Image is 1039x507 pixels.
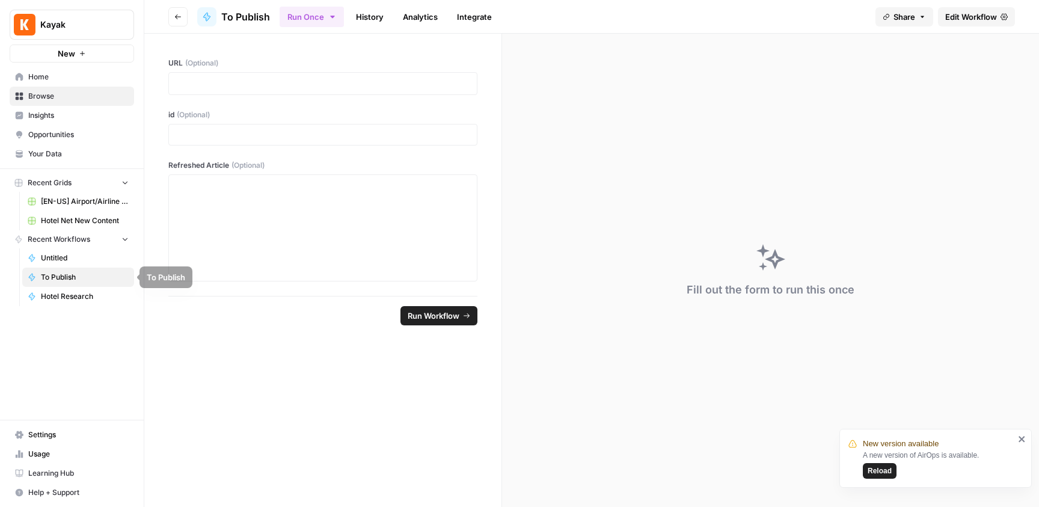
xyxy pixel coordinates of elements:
span: Kayak [40,19,113,31]
span: Opportunities [28,129,129,140]
span: Settings [28,429,129,440]
button: Recent Workflows [10,230,134,248]
button: Help + Support [10,483,134,502]
div: A new version of AirOps is available. [863,450,1014,479]
button: Run Workflow [400,306,477,325]
button: close [1018,434,1026,444]
a: Untitled [22,248,134,268]
span: Usage [28,449,129,459]
span: (Optional) [185,58,218,69]
span: Help + Support [28,487,129,498]
span: Insights [28,110,129,121]
button: Reload [863,463,896,479]
a: Settings [10,425,134,444]
span: Hotel Research [41,291,129,302]
div: Fill out the form to run this once [687,281,854,298]
span: (Optional) [177,109,210,120]
a: Learning Hub [10,464,134,483]
a: Usage [10,444,134,464]
a: Hotel Research [22,287,134,306]
span: New version available [863,438,939,450]
span: Share [893,11,915,23]
button: Recent Grids [10,174,134,192]
button: Run Once [280,7,344,27]
label: URL [168,58,477,69]
button: Share [875,7,933,26]
a: Hotel Net New Content [22,211,134,230]
a: History [349,7,391,26]
button: Workspace: Kayak [10,10,134,40]
div: To Publish [147,271,185,283]
span: To Publish [221,10,270,24]
span: Recent Workflows [28,234,90,245]
a: [EN-US] Airport/Airline Content Refresh [22,192,134,211]
a: Home [10,67,134,87]
a: Integrate [450,7,499,26]
span: Run Workflow [408,310,459,322]
a: Opportunities [10,125,134,144]
label: Refreshed Article [168,160,477,171]
span: Recent Grids [28,177,72,188]
a: To Publish [197,7,270,26]
span: [EN-US] Airport/Airline Content Refresh [41,196,129,207]
span: Your Data [28,149,129,159]
span: Hotel Net New Content [41,215,129,226]
button: New [10,45,134,63]
a: Browse [10,87,134,106]
a: Analytics [396,7,445,26]
span: Learning Hub [28,468,129,479]
span: New [58,48,75,60]
span: Edit Workflow [945,11,997,23]
a: Your Data [10,144,134,164]
span: Reload [868,466,892,476]
span: Untitled [41,253,129,263]
label: id [168,109,477,120]
a: To Publish [22,268,134,287]
span: Browse [28,91,129,102]
span: To Publish [41,272,129,283]
img: Kayak Logo [14,14,35,35]
a: Edit Workflow [938,7,1015,26]
span: Home [28,72,129,82]
a: Insights [10,106,134,125]
span: (Optional) [231,160,265,171]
